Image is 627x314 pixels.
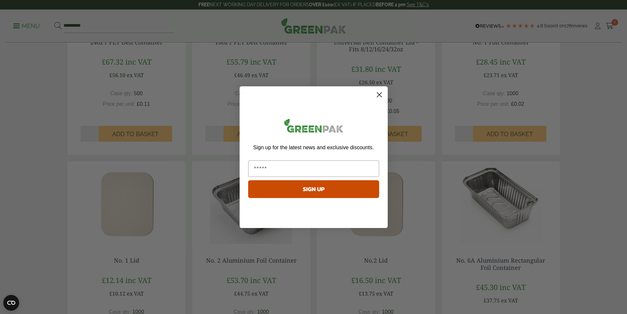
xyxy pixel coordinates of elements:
[248,160,379,177] input: Email
[3,295,19,311] button: Open CMP widget
[374,89,385,100] button: Close dialog
[248,116,379,138] img: greenpak_logo
[253,145,374,150] span: Sign up for the latest news and exclusive discounts.
[248,180,379,198] button: SIGN UP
